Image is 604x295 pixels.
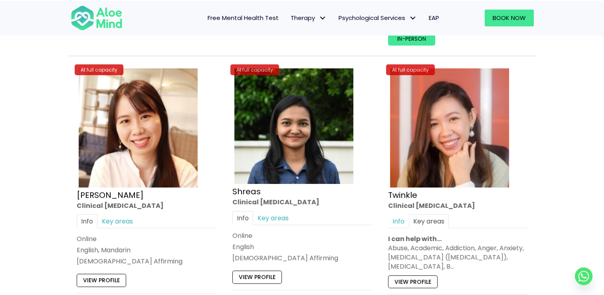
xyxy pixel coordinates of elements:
[234,68,353,184] img: Shreas clinical psychologist
[77,214,97,228] a: Info
[388,234,528,243] p: I can help with…
[77,201,216,210] div: Clinical [MEDICAL_DATA]
[390,68,509,187] img: twinkle_cropped-300×300
[232,253,372,263] div: [DEMOGRAPHIC_DATA] Affirming
[388,243,528,271] div: Abuse, Academic, Addiction, Anger, Anxiety, [MEDICAL_DATA] ([MEDICAL_DATA]), [MEDICAL_DATA], B…
[71,5,123,31] img: Aloe mind Logo
[79,68,198,187] img: Kher-Yin-Profile-300×300
[232,271,282,283] a: View profile
[77,245,216,255] p: English, Mandarin
[409,214,449,228] a: Key areas
[423,10,445,26] a: EAP
[388,275,438,288] a: View profile
[202,10,285,26] a: Free Mental Health Test
[388,201,528,210] div: Clinical [MEDICAL_DATA]
[388,32,435,45] a: In-person
[386,64,435,75] div: At full capacity
[407,12,419,24] span: Psychological Services: submenu
[317,12,329,24] span: Therapy: submenu
[232,242,372,251] p: English
[77,274,126,287] a: View profile
[77,234,216,243] div: Online
[97,214,137,228] a: Key areas
[230,64,279,75] div: At full capacity
[75,64,123,75] div: At full capacity
[232,197,372,207] div: Clinical [MEDICAL_DATA]
[253,211,293,225] a: Key areas
[429,14,439,22] span: EAP
[339,14,417,22] span: Psychological Services
[208,14,279,22] span: Free Mental Health Test
[388,189,417,200] a: Twinkle
[232,211,253,225] a: Info
[77,189,144,200] a: [PERSON_NAME]
[291,14,327,22] span: Therapy
[77,257,216,266] div: [DEMOGRAPHIC_DATA] Affirming
[285,10,333,26] a: TherapyTherapy: submenu
[232,186,261,197] a: Shreas
[333,10,423,26] a: Psychological ServicesPsychological Services: submenu
[493,14,526,22] span: Book Now
[232,231,372,240] div: Online
[485,10,534,26] a: Book Now
[133,10,445,26] nav: Menu
[575,267,592,285] a: Whatsapp
[388,214,409,228] a: Info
